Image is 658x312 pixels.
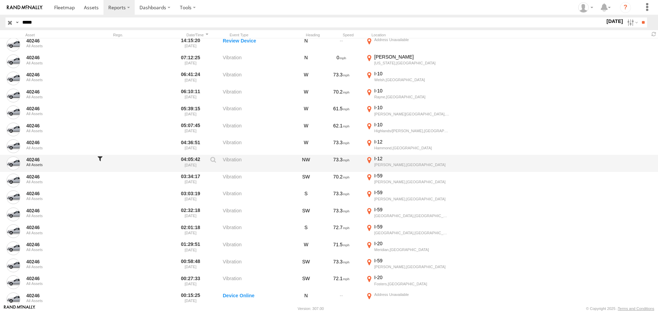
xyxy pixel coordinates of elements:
div: 72.1 [321,274,362,290]
div: [US_STATE],[GEOGRAPHIC_DATA] [374,61,449,65]
div: W [294,88,318,103]
div: All Assets [26,299,93,303]
div: 71.5 [321,240,362,256]
div: [PERSON_NAME],[GEOGRAPHIC_DATA] [374,197,449,201]
div: I-20 [374,274,449,280]
label: Vibration [223,155,291,171]
div: 70.2 [321,173,362,188]
div: All Assets [26,78,93,82]
a: 40246 [26,241,93,248]
label: 05:39:15 [DATE] [178,104,204,120]
div: W [294,71,318,86]
label: 00:58:48 [DATE] [178,258,204,273]
label: Click to View Event Location [365,122,450,137]
label: 03:34:17 [DATE] [178,173,204,188]
div: All Assets [26,197,93,201]
div: SW [294,258,318,273]
div: I-12 [374,139,449,145]
div: [PERSON_NAME][GEOGRAPHIC_DATA],[GEOGRAPHIC_DATA] [374,112,449,116]
div: Rayne,[GEOGRAPHIC_DATA] [374,95,449,99]
label: Click to View Event Location [365,104,450,120]
div: 0 [321,54,362,70]
a: 40246 [26,38,93,44]
label: 06:41:24 [DATE] [178,71,204,86]
div: 72.7 [321,224,362,239]
div: I-20 [374,240,449,247]
label: Vibration [223,173,291,188]
div: All Assets [26,129,93,133]
label: 14:15:20 [DATE] [178,37,204,52]
label: Vibration [223,189,291,205]
a: 40246 [26,139,93,146]
div: All Assets [26,265,93,269]
label: Vibration [223,274,291,290]
div: W [294,104,318,120]
div: W [294,240,318,256]
div: Carlos Ortiz [576,2,596,13]
div: [GEOGRAPHIC_DATA],[GEOGRAPHIC_DATA] [374,213,449,218]
div: Version: 307.00 [298,307,324,311]
div: All Assets [26,163,93,167]
i: ? [620,2,631,13]
div: 73.3 [321,189,362,205]
div: W [294,139,318,154]
a: 40246 [26,259,93,265]
label: Click to View Event Location [365,139,450,154]
label: Vibration [223,88,291,103]
label: Vibration [223,122,291,137]
a: 40246 [26,174,93,180]
div: 73.3 [321,155,362,171]
a: 40246 [26,72,93,78]
label: Vibration [223,54,291,70]
label: 04:36:51 [DATE] [178,139,204,154]
label: 02:01:18 [DATE] [178,224,204,239]
div: Highlands/[PERSON_NAME],[GEOGRAPHIC_DATA] [374,128,449,133]
div: All Assets [26,95,93,99]
label: 01:29:51 [DATE] [178,240,204,256]
label: 04:05:42 [DATE] [178,155,204,171]
a: 40246 [26,54,93,61]
label: Vibration [223,104,291,120]
label: Vibration [223,139,291,154]
label: [DATE] [605,17,624,25]
label: 02:32:18 [DATE] [178,207,204,222]
div: I-59 [374,207,449,213]
div: I-59 [374,173,449,179]
div: All Assets [26,61,93,65]
label: Click to View Event Location [365,37,450,52]
a: 40246 [26,292,93,299]
div: All Assets [26,282,93,286]
div: All Assets [26,248,93,252]
label: Vibration [223,240,291,256]
div: 73.3 [321,207,362,222]
label: Click to View Event Location [365,240,450,256]
label: Vibration [223,207,291,222]
div: All Assets [26,112,93,116]
div: All Assets [26,146,93,150]
a: 40246 [26,275,93,282]
a: 40246 [26,123,93,129]
div: SW [294,173,318,188]
div: All Assets [26,214,93,218]
div: 70.2 [321,88,362,103]
div: Click to Sort [184,33,210,37]
div: S [294,189,318,205]
div: I-59 [374,189,449,196]
a: 40246 [26,208,93,214]
div: SW [294,207,318,222]
div: Filter to this asset's events [97,155,103,171]
label: View Event Parameters [207,157,219,166]
label: Search Query [14,17,20,27]
label: Click to View Event Location [365,173,450,188]
div: S [294,224,318,239]
div: © Copyright 2025 - [586,307,654,311]
div: Hammond,[GEOGRAPHIC_DATA] [374,146,449,150]
label: Click to View Event Location [365,207,450,222]
a: 40246 [26,89,93,95]
div: All Assets [26,44,93,48]
label: Vibration [223,224,291,239]
div: 73.3 [321,139,362,154]
a: 40246 [26,105,93,112]
label: Click to View Event Location [365,189,450,205]
label: Click to View Event Location [365,224,450,239]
